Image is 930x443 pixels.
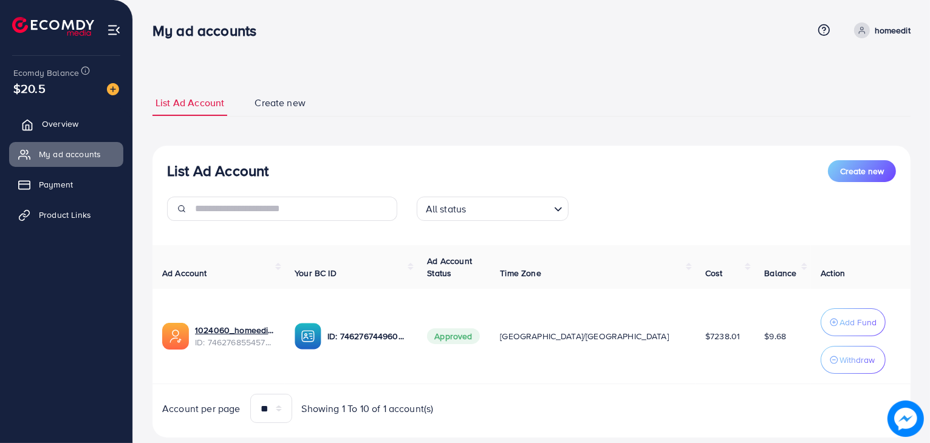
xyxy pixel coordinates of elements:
[302,402,434,416] span: Showing 1 To 10 of 1 account(s)
[849,22,911,38] a: homeedit
[39,209,91,221] span: Product Links
[705,330,740,342] span: $7238.01
[295,267,337,279] span: Your BC ID
[152,22,266,39] h3: My ad accounts
[156,96,224,110] span: List Ad Account
[12,17,94,36] img: logo
[764,267,796,279] span: Balance
[839,315,877,330] p: Add Fund
[423,200,469,218] span: All status
[9,112,123,136] a: Overview
[828,160,896,182] button: Create new
[13,67,79,79] span: Ecomdy Balance
[327,329,408,343] p: ID: 7462767449604177937
[427,328,479,344] span: Approved
[42,118,78,130] span: Overview
[427,255,472,279] span: Ad Account Status
[39,148,101,160] span: My ad accounts
[9,172,123,197] a: Payment
[255,96,306,110] span: Create new
[167,162,268,180] h3: List Ad Account
[764,330,786,342] span: $9.68
[839,353,875,367] p: Withdraw
[9,203,123,227] a: Product Links
[470,198,549,218] input: Search for option
[195,324,275,336] a: 1024060_homeedit7_1737561213516
[195,336,275,348] span: ID: 7462768554572742672
[821,346,886,374] button: Withdraw
[295,323,321,350] img: ic-ba-acc.ded83a64.svg
[13,79,46,97] span: $20.5
[821,308,886,336] button: Add Fund
[821,267,845,279] span: Action
[417,197,569,221] div: Search for option
[840,165,884,177] span: Create new
[162,402,241,416] span: Account per page
[888,401,923,436] img: image
[107,83,119,95] img: image
[9,142,123,166] a: My ad accounts
[162,267,207,279] span: Ad Account
[875,23,911,38] p: homeedit
[500,330,669,342] span: [GEOGRAPHIC_DATA]/[GEOGRAPHIC_DATA]
[500,267,541,279] span: Time Zone
[705,267,723,279] span: Cost
[39,178,73,191] span: Payment
[195,324,275,349] div: <span class='underline'>1024060_homeedit7_1737561213516</span></br>7462768554572742672
[162,323,189,350] img: ic-ads-acc.e4c84228.svg
[107,23,121,37] img: menu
